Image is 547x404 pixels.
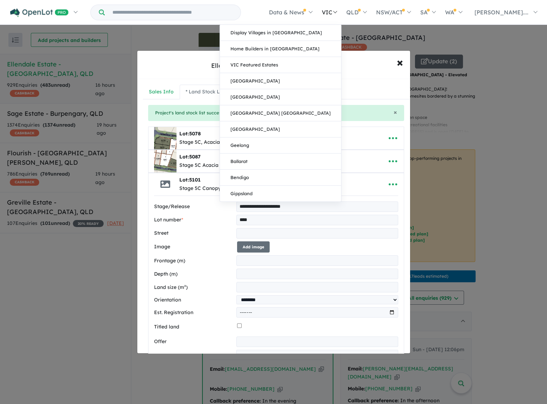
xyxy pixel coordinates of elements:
a: Ballarat [220,154,341,170]
label: Image [154,243,235,251]
a: [GEOGRAPHIC_DATA] [220,73,341,89]
label: Titled land [154,323,235,331]
span: × [394,108,397,116]
a: [GEOGRAPHIC_DATA] [220,89,341,105]
div: Stage 5C Canopy Release, None, , $, [179,184,267,193]
img: Ellendale%20Estate%20-%20Upper%20Kedron%20-%20Lot%205087___1747372064.png [154,150,176,172]
label: Stage/Release [154,203,234,211]
b: Lot: [179,154,201,160]
a: [GEOGRAPHIC_DATA] [GEOGRAPHIC_DATA] [220,105,341,121]
span: 5101 [189,177,201,183]
label: Est. Registration [154,309,234,317]
img: Openlot PRO Logo White [10,8,69,17]
a: Bendigo [220,170,341,186]
a: Geelong [220,137,341,154]
label: Land size (m²) [154,283,234,292]
label: Street [154,229,234,238]
button: Close [394,109,397,115]
b: Lot: [179,177,201,183]
a: Gippsland [220,186,341,201]
b: Lot: [179,130,201,137]
a: Home Builders in [GEOGRAPHIC_DATA] [220,41,341,57]
span: [PERSON_NAME].... [475,9,528,16]
div: Stage 5C, Acacia Release One, None, None, $625,000, Sold [179,138,321,147]
div: Stage 5C Acacia Release Three, None, None, $948,000, Sold [179,161,324,170]
span: 5087 [189,154,201,160]
span: × [397,55,403,70]
label: Lot number [154,216,234,224]
a: [GEOGRAPHIC_DATA] [220,121,341,137]
button: Add image [237,241,270,253]
a: VIC Featured Estates [220,57,341,73]
a: Display Villages in [GEOGRAPHIC_DATA] [220,25,341,41]
label: Orientation [154,296,234,304]
input: Try estate name, suburb, builder or developer [106,5,239,20]
div: * Land Stock List ( 2 ) [186,88,233,96]
div: Project's land stock list successfully updated. [148,105,404,121]
div: Ellendale Estate - [GEOGRAPHIC_DATA] [211,61,336,70]
img: Ellendale%20Estate%20-%20Upper%20Kedron%20-%20Lot%205078___1743983118.png [154,127,176,149]
span: 5078 [189,130,201,137]
div: Sales Info [149,88,174,96]
label: Frontage (m) [154,257,234,265]
label: Depth (m) [154,270,234,278]
label: Offer [154,338,234,346]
